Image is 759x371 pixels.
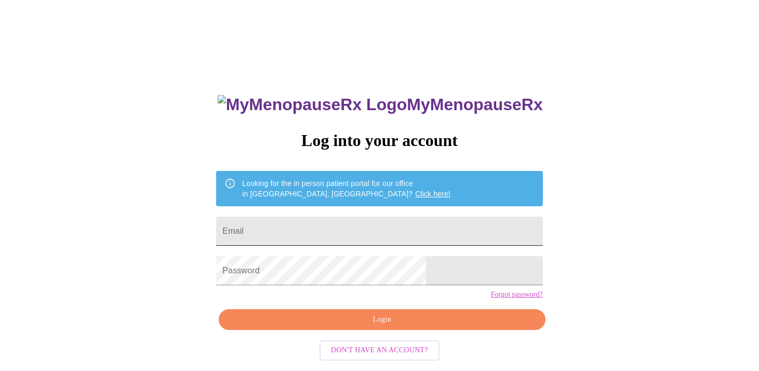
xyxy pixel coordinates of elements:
button: Login [219,309,545,330]
div: Looking for the in person patient portal for our office in [GEOGRAPHIC_DATA], [GEOGRAPHIC_DATA]? [242,174,450,203]
button: Don't have an account? [319,340,440,361]
h3: MyMenopauseRx [218,95,543,114]
h3: Log into your account [216,131,542,150]
a: Forgot password? [491,290,543,299]
img: MyMenopauseRx Logo [218,95,407,114]
span: Login [231,313,533,326]
span: Don't have an account? [331,344,428,357]
a: Don't have an account? [317,345,442,354]
a: Click here! [415,190,450,198]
